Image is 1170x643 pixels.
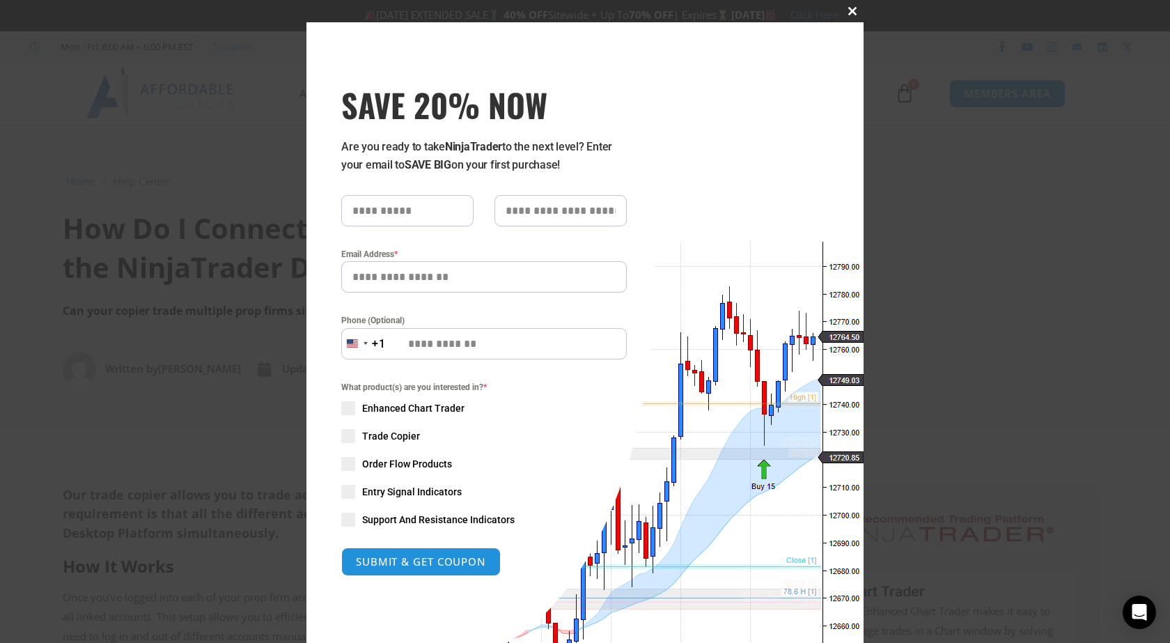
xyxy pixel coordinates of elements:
[372,335,386,353] div: +1
[445,140,502,153] strong: NinjaTrader
[1123,596,1156,629] div: Open Intercom Messenger
[341,513,627,527] label: Support And Resistance Indicators
[341,328,386,359] button: Selected country
[362,429,420,443] span: Trade Copier
[341,485,627,499] label: Entry Signal Indicators
[362,485,462,499] span: Entry Signal Indicators
[362,513,515,527] span: Support And Resistance Indicators
[405,158,451,171] strong: SAVE BIG
[341,247,627,261] label: Email Address
[362,457,452,471] span: Order Flow Products
[341,457,627,471] label: Order Flow Products
[362,401,465,415] span: Enhanced Chart Trader
[341,138,627,174] p: Are you ready to take to the next level? Enter your email to on your first purchase!
[341,548,501,576] button: SUBMIT & GET COUPON
[341,429,627,443] label: Trade Copier
[341,401,627,415] label: Enhanced Chart Trader
[341,85,627,124] span: SAVE 20% NOW
[341,380,627,394] span: What product(s) are you interested in?
[341,313,627,327] label: Phone (Optional)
